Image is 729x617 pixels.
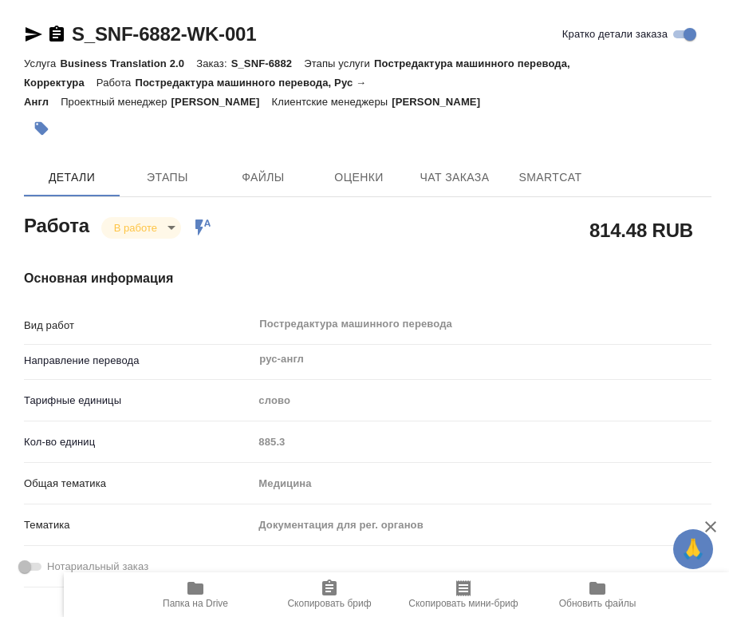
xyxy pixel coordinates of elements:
button: Добавить тэг [24,111,59,146]
button: 🙏 [673,529,713,569]
span: 🙏 [680,532,707,566]
span: Оценки [321,168,397,188]
span: Кратко детали заказа [562,26,668,42]
p: Business Translation 2.0 [60,57,196,69]
button: В работе [109,221,162,235]
h2: 814.48 RUB [589,216,693,243]
span: Скопировать бриф [287,598,371,609]
p: Общая тематика [24,476,253,492]
p: [PERSON_NAME] [171,96,272,108]
span: Чат заказа [416,168,493,188]
span: Скопировать мини-бриф [408,598,518,609]
button: Папка на Drive [128,572,262,617]
div: Документация для рег. органов [253,512,711,539]
p: Работа [97,77,136,89]
button: Скопировать бриф [262,572,396,617]
p: [PERSON_NAME] [392,96,492,108]
p: Постредактура машинного перевода, Рус → Англ [24,77,366,108]
p: S_SNF-6882 [231,57,305,69]
button: Скопировать ссылку [47,25,66,44]
h4: Основная информация [24,269,711,288]
span: Папка на Drive [163,598,228,609]
a: S_SNF-6882-WK-001 [72,23,256,45]
div: Медицина [253,470,711,497]
div: слово [253,387,711,414]
h2: Работа [24,210,89,239]
button: Обновить файлы [530,572,664,617]
span: Этапы [129,168,206,188]
span: Файлы [225,168,301,188]
span: Обновить файлы [559,598,636,609]
p: Вид работ [24,318,253,334]
p: Заказ: [196,57,231,69]
p: Кол-во единиц [24,434,253,450]
p: Тарифные единицы [24,393,253,409]
p: Тематика [24,517,253,533]
button: Скопировать ссылку для ЯМессенджера [24,25,43,44]
span: SmartCat [512,168,589,188]
span: Детали [33,168,110,188]
p: Направление перевода [24,353,253,369]
input: Пустое поле [253,430,711,453]
button: Скопировать мини-бриф [396,572,530,617]
span: Нотариальный заказ [47,559,148,575]
p: Услуга [24,57,60,69]
p: Этапы услуги [304,57,374,69]
p: Проектный менеджер [61,96,171,108]
p: Клиентские менеджеры [272,96,392,108]
div: В работе [101,217,181,239]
